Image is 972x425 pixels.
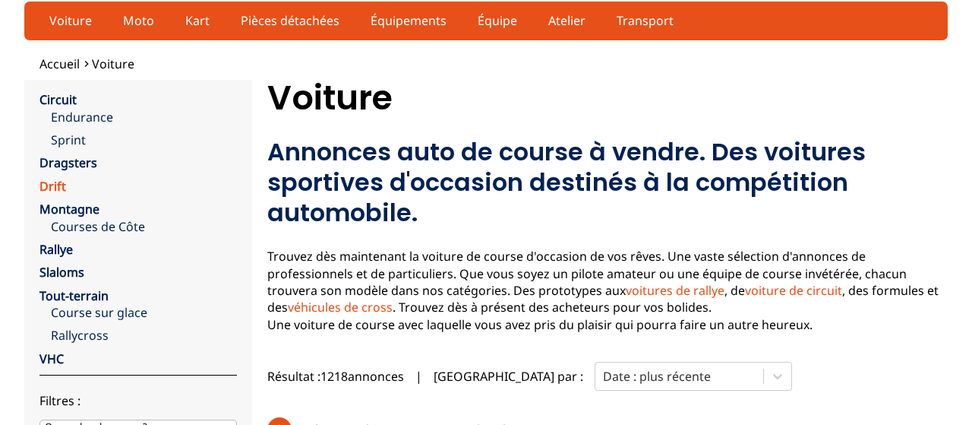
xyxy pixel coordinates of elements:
[267,368,404,385] span: Résultat : 1218 annonces
[51,109,237,125] a: Endurance
[434,368,583,385] p: [GEOGRAPHIC_DATA] par :
[39,350,64,367] a: VHC
[39,287,109,304] a: Tout-terrain
[39,178,66,195] a: Drift
[51,304,237,321] a: Course sur glace
[626,282,724,299] a: voitures de rallye
[538,8,595,33] a: Atelier
[468,8,527,33] a: Équipe
[51,327,237,344] a: Rallycross
[113,8,164,33] a: Moto
[39,241,73,258] a: Rallye
[175,8,219,33] a: Kart
[39,154,97,171] a: Dragsters
[607,8,683,33] a: Transport
[39,56,80,72] a: Accueil
[267,248,948,333] p: Trouvez dès maintenant la voiture de course d'occasion de vos rêves. Une vaste sélection d'annonc...
[267,80,948,116] h1: Voiture
[361,8,456,33] a: Équipements
[288,299,393,316] a: véhicules de cross
[415,368,422,385] span: |
[745,282,842,299] a: voiture de circuit
[39,8,102,33] a: Voiture
[267,137,948,228] h2: Annonces auto de course à vendre. Des voitures sportives d'occasion destinés à la compétition aut...
[92,56,134,72] a: Voiture
[51,218,237,235] a: Courses de Côte
[231,8,349,33] a: Pièces détachées
[39,392,237,409] p: Filtres :
[39,201,99,217] a: Montagne
[39,264,84,281] a: Slaloms
[51,132,237,148] a: Sprint
[39,91,77,108] a: Circuit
